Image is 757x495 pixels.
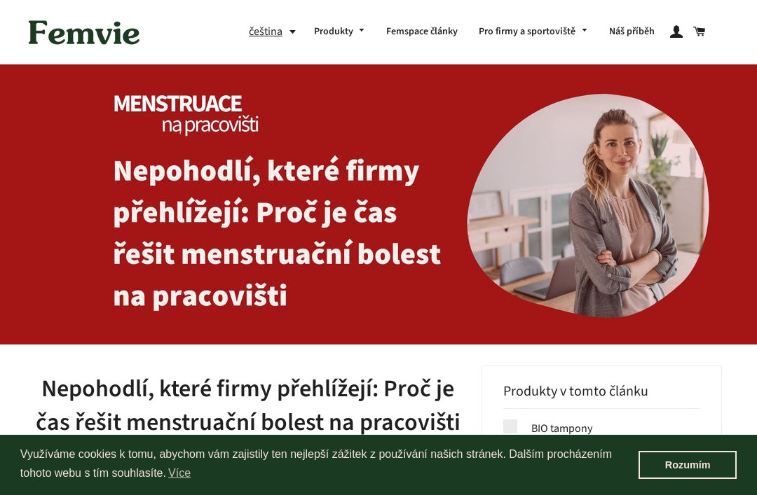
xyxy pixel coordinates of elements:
[599,14,665,50] a: Náš příběh
[304,14,376,50] a: Produkty
[21,11,147,54] img: Femvie
[20,446,639,484] span: Využíváme cookies k tomu, abychom vám zajistily ten nejlepší zážitek z používání našich stránek. ...
[249,22,304,41] button: čeština
[531,419,592,438] span: BIO tampony
[166,463,193,484] a: learn more about cookies
[35,372,461,439] h1: Nepohodlí, které firmy přehlížejí: Proč je čas řešit menstruační bolest na pracovišti
[468,14,599,50] a: Pro firmy a sportoviště
[531,419,740,457] a: BIO tampony 140 Kč
[639,451,737,479] a: dismiss cookie message
[376,14,468,50] a: Femspace články
[503,384,700,409] h3: Produkty v tomto článku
